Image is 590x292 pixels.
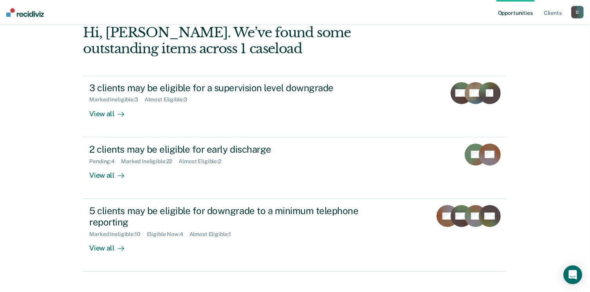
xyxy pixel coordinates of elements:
[89,82,364,94] div: 3 clients may be eligible for a supervision level downgrade
[89,237,133,252] div: View all
[89,205,364,228] div: 5 clients may be eligible for downgrade to a minimum telephone reporting
[144,96,194,103] div: Almost Eligible : 3
[179,158,227,165] div: Almost Eligible : 2
[121,158,179,165] div: Marked Ineligible : 22
[571,6,584,18] button: D
[83,199,507,272] a: 5 clients may be eligible for downgrade to a minimum telephone reportingMarked Ineligible:10Eligi...
[89,144,364,155] div: 2 clients may be eligible for early discharge
[83,76,507,137] a: 3 clients may be eligible for a supervision level downgradeMarked Ineligible:3Almost Eligible:3Vi...
[6,8,44,17] img: Recidiviz
[89,103,133,118] div: View all
[89,158,121,165] div: Pending : 4
[89,231,146,238] div: Marked Ineligible : 10
[83,137,507,199] a: 2 clients may be eligible for early dischargePending:4Marked Ineligible:22Almost Eligible:2View all
[147,231,189,238] div: Eligible Now : 4
[89,164,133,180] div: View all
[83,25,422,57] div: Hi, [PERSON_NAME]. We’ve found some outstanding items across 1 caseload
[563,265,582,284] div: Open Intercom Messenger
[189,231,238,238] div: Almost Eligible : 1
[89,96,144,103] div: Marked Ineligible : 3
